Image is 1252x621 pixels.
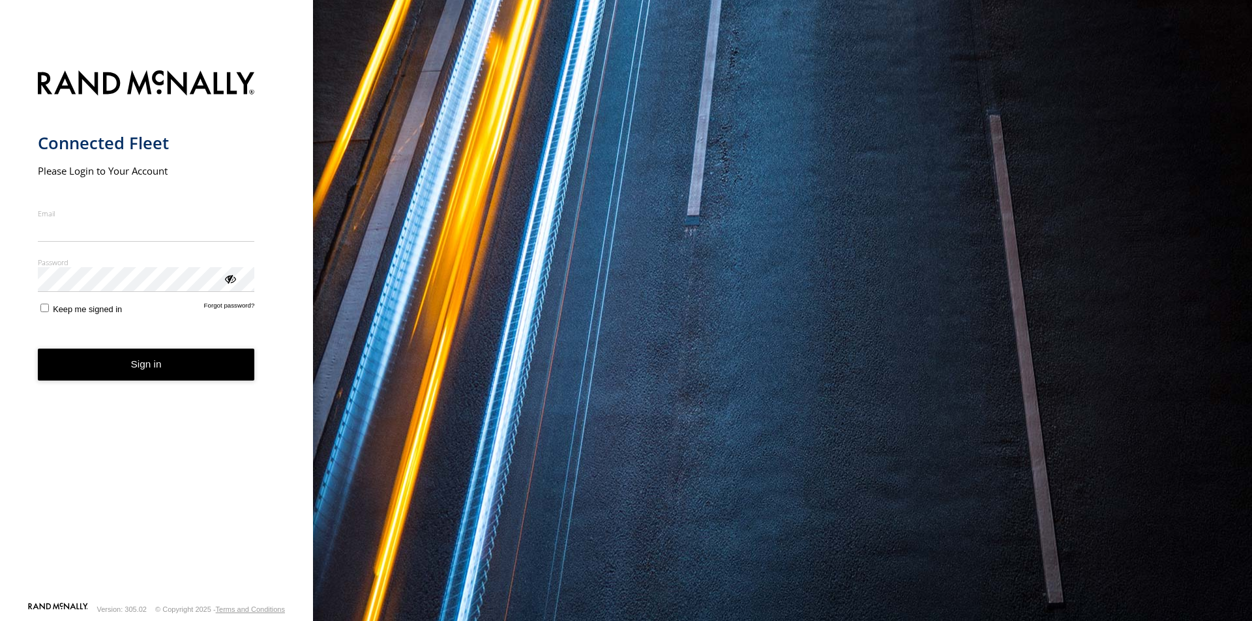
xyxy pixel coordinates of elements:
[155,605,285,613] div: © Copyright 2025 -
[28,603,88,616] a: Visit our Website
[38,63,276,601] form: main
[40,304,49,312] input: Keep me signed in
[38,68,255,101] img: Rand McNally
[38,257,255,267] label: Password
[38,132,255,154] h1: Connected Fleet
[223,272,236,285] div: ViewPassword
[38,209,255,218] label: Email
[97,605,147,613] div: Version: 305.02
[53,304,122,314] span: Keep me signed in
[38,349,255,381] button: Sign in
[216,605,285,613] a: Terms and Conditions
[204,302,255,314] a: Forgot password?
[38,164,255,177] h2: Please Login to Your Account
